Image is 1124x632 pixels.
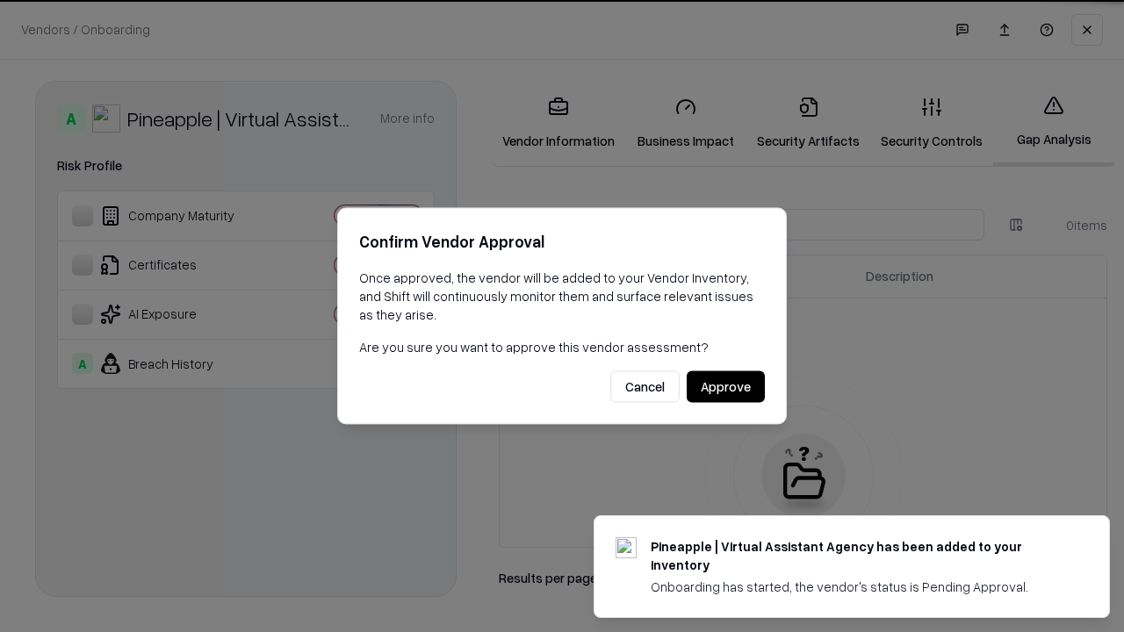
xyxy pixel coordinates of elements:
div: Onboarding has started, the vendor's status is Pending Approval. [651,578,1067,596]
p: Once approved, the vendor will be added to your Vendor Inventory, and Shift will continuously mon... [359,269,765,324]
img: trypineapple.com [616,537,637,558]
p: Are you sure you want to approve this vendor assessment? [359,338,765,356]
button: Approve [687,371,765,403]
h2: Confirm Vendor Approval [359,229,765,255]
button: Cancel [610,371,680,403]
div: Pineapple | Virtual Assistant Agency has been added to your inventory [651,537,1067,574]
